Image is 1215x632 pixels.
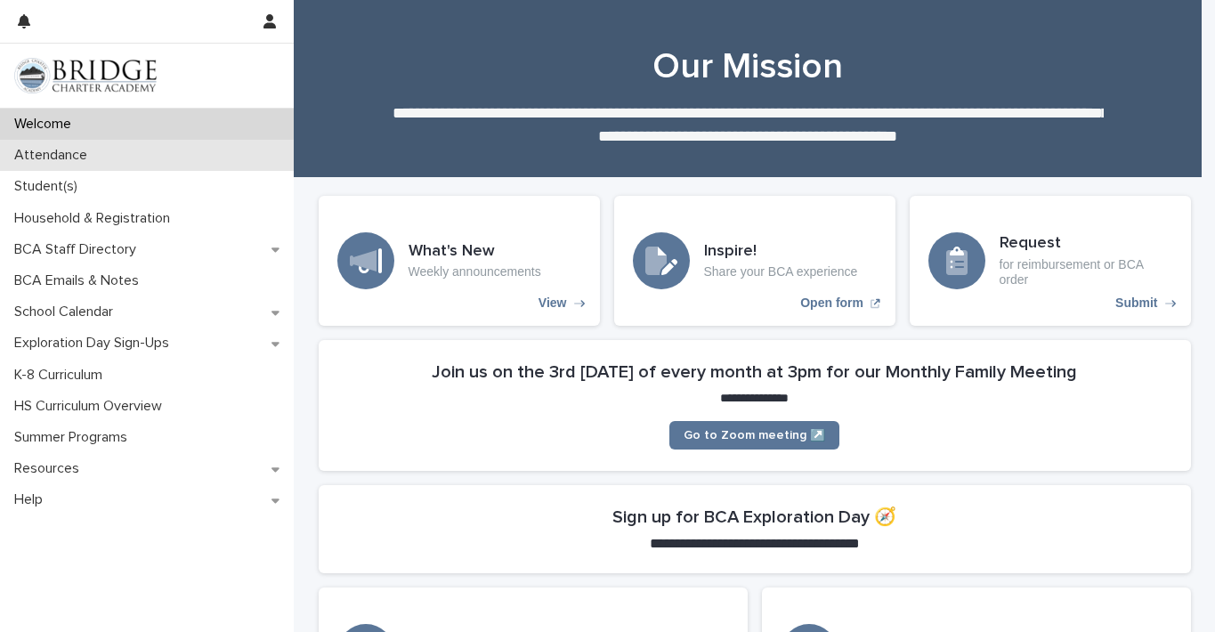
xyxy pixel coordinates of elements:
p: Weekly announcements [409,264,541,280]
img: V1C1m3IdTEidaUdm9Hs0 [14,58,157,93]
p: View [539,296,567,311]
p: BCA Emails & Notes [7,272,153,289]
p: Resources [7,460,93,477]
h3: What's New [409,242,541,262]
a: Submit [910,196,1191,326]
p: HS Curriculum Overview [7,398,176,415]
p: School Calendar [7,304,127,320]
p: Household & Registration [7,210,184,227]
p: Student(s) [7,178,92,195]
span: Go to Zoom meeting ↗️ [684,429,825,442]
a: Go to Zoom meeting ↗️ [669,421,839,450]
p: Welcome [7,116,85,133]
p: Help [7,491,57,508]
h1: Our Mission [312,45,1184,88]
h3: Inspire! [704,242,858,262]
p: Share your BCA experience [704,264,858,280]
h2: Join us on the 3rd [DATE] of every month at 3pm for our Monthly Family Meeting [432,361,1077,383]
p: BCA Staff Directory [7,241,150,258]
p: for reimbursement or BCA order [1000,257,1172,288]
p: K-8 Curriculum [7,367,117,384]
p: Summer Programs [7,429,142,446]
p: Exploration Day Sign-Ups [7,335,183,352]
a: Open form [614,196,895,326]
h3: Request [1000,234,1172,254]
a: View [319,196,600,326]
p: Attendance [7,147,101,164]
h2: Sign up for BCA Exploration Day 🧭 [612,506,896,528]
p: Submit [1115,296,1157,311]
p: Open form [800,296,863,311]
